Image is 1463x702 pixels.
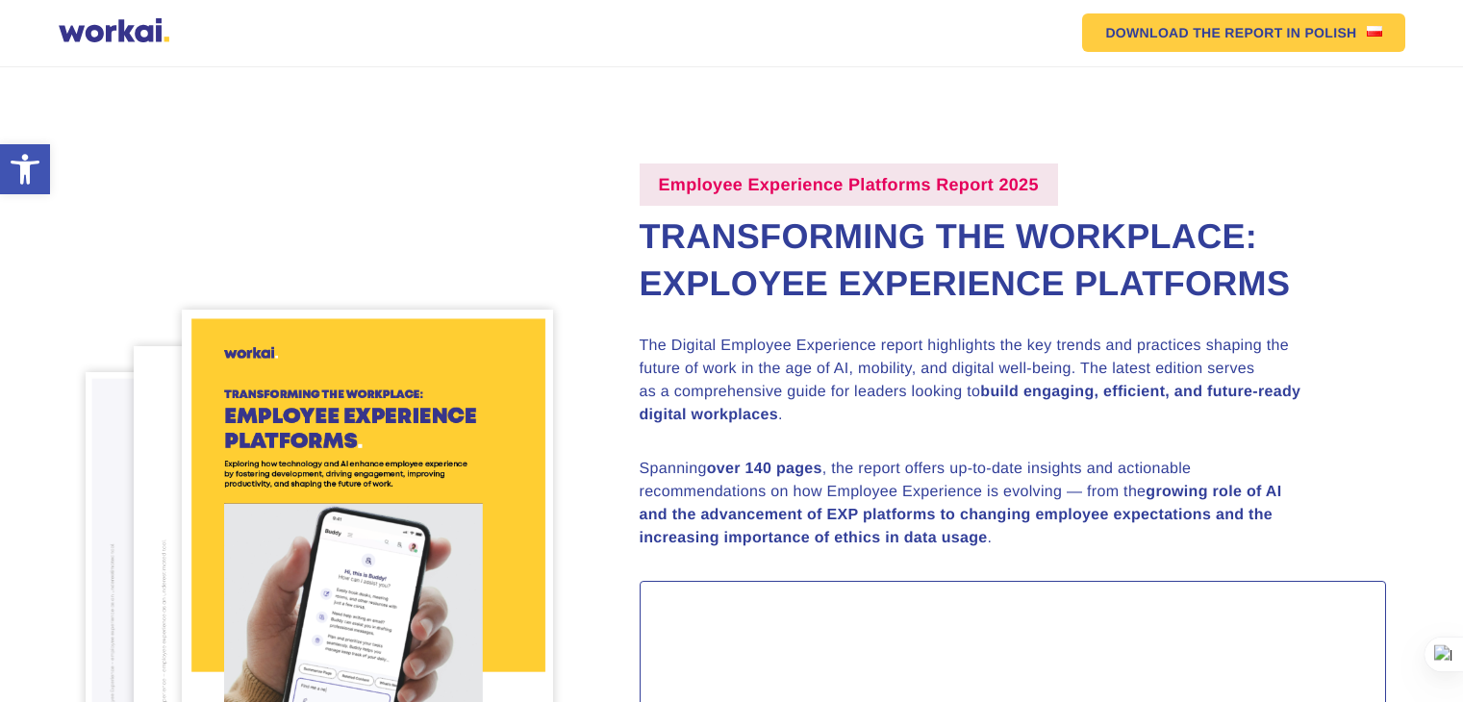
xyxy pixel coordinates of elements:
[1367,26,1382,37] img: Polish flag
[640,163,1058,206] label: Employee Experience Platforms Report 2025
[1082,13,1404,52] a: DOWNLOAD THE REPORTIN POLISHPolish flag
[640,335,1313,427] p: The Digital Employee Experience report highlights the key trends and practices shaping the future...
[640,484,1282,546] strong: growing role of AI and the advancement of EXP platforms to changing employee expectations and the...
[640,384,1301,423] strong: build engaging, efficient, and future-ready digital workplaces
[640,213,1386,307] h2: Transforming the Workplace: Exployee Experience Platforms
[707,461,822,477] strong: over 140 pages
[640,458,1313,550] p: Spanning , the report offers up-to-date insights and actionable recommendations on how Employee E...
[1105,26,1282,39] em: DOWNLOAD THE REPORT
